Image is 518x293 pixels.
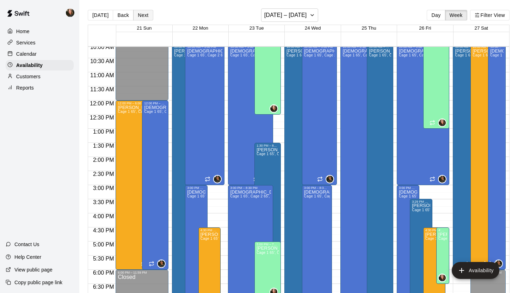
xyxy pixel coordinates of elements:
span: Recurring availability [430,120,435,126]
div: 10:00 AM – 3:00 PM: Available [302,44,337,185]
p: Availability [16,62,43,69]
span: Recurring availability [317,176,323,182]
a: Calendar [6,49,74,59]
span: 1:30 PM [91,143,116,149]
span: Recurring availability [141,261,147,267]
span: 4:00 PM [91,213,116,219]
div: 4:30 PM – 6:30 PM: Available [436,227,449,284]
div: 5:00 PM – 7:00 PM [257,243,279,246]
img: Christian Cocokios [439,176,446,183]
div: 3:00 PM – 8:30 PM [187,186,205,190]
div: 3:00 PM – 8:30 PM [399,186,417,190]
div: 6:00 PM – 11:59 PM [118,271,166,274]
span: Recurring availability [430,176,435,182]
div: 10:00 AM – 6:00 PM [490,45,504,49]
div: 10:00 AM – 3:00 PM [230,45,271,49]
div: 4:30 PM – 6:30 PM [438,228,447,232]
span: 22 Mon [193,25,208,31]
div: Christian Cocokios [438,175,446,183]
span: 25 Thu [362,25,376,31]
span: 3:30 PM [91,199,116,205]
span: 6:30 PM [91,284,116,290]
button: 24 Wed [305,25,321,31]
div: 4:30 PM – 8:30 PM [425,228,444,232]
span: 12:30 PM [88,115,116,121]
div: 10:00 AM – 3:00 PM [399,45,448,49]
span: Cage 1 65', Cage 2 65', Cage 3 35' [304,53,363,57]
span: Recurring availability [481,261,486,267]
div: 12:00 PM – 6:00 PM: Available [142,100,168,270]
button: 27 Sat [475,25,488,31]
button: Back [113,10,134,20]
div: 10:00 AM – 8:30 PM [369,45,391,49]
div: 10:00 AM – 6:00 PM [473,45,498,49]
button: [DATE] [88,10,113,20]
span: 26 Fri [419,25,431,31]
img: AJ Seagle [270,105,277,112]
button: [DATE] – [DATE] [261,8,319,22]
span: Cage 1 65', Cage 2 65', Cage 3 35' [304,194,363,198]
span: Cage 1 65', Cage 2 65', Cage 3 35' [399,53,458,57]
span: 4:30 PM [91,227,116,233]
div: 10:00 AM – 8:30 PM [286,45,312,49]
div: AJ Seagle [270,104,278,113]
div: Christian Cocokios [326,175,334,183]
div: 12:00 PM – 6:00 PM [144,102,166,105]
span: Cage 1 65', Cage 2 65', Cage 3 35' [230,53,289,57]
div: AJ Seagle [438,274,446,282]
img: Christian Cocokios [495,260,502,267]
a: Customers [6,71,74,82]
img: Christian Cocokios [158,260,165,267]
span: Cage 1 65', Cage 2 65', Cage 3 35', Cage 1/2 [412,208,488,212]
div: 10:00 AM – 6:01 PM [455,45,481,49]
div: 12:00 PM – 6:00 PM [118,102,158,105]
div: Home [6,26,74,37]
span: 11:00 AM [88,72,116,78]
p: Contact Us [14,241,39,248]
div: AJ Seagle [64,6,79,20]
span: Cage 1 65', Cage 2 65', Cage 3 35' [187,194,246,198]
span: 5:00 PM [91,242,116,248]
div: Christian Cocokios [213,175,222,183]
div: 4:30 PM – 8:30 PM [201,228,219,232]
img: AJ Seagle [66,8,74,17]
button: 23 Tue [249,25,264,31]
div: Christian Cocokios [494,260,503,268]
div: AJ Seagle [438,118,446,127]
span: Cage 1 65', Cage 2 65', Cage 3 35' [118,110,177,114]
span: Recurring availability [463,261,469,267]
span: Cage 1 65', Cage 2 65', Cage 3 35', Cage 1/2 [438,237,514,240]
h6: [DATE] – [DATE] [264,10,307,20]
a: Availability [6,60,74,71]
span: Cage 1 65', Cage 2 65', Cage 3 35' [201,237,259,240]
p: Help Center [14,254,41,261]
div: Reports [6,83,74,93]
span: 1:00 PM [91,129,116,135]
button: Day [427,10,445,20]
button: 21 Sun [137,25,152,31]
p: Services [16,39,36,46]
div: 10:00 AM – 3:00 PM: Available [185,44,224,185]
p: Copy public page link [14,279,62,286]
button: Filter View [470,10,510,20]
div: 9:00 AM – 1:00 PM: Available [423,16,450,129]
span: Cage 1 65', Cage 2 65', Cage 3 35' [230,194,289,198]
div: 3:00 PM – 8:30 PM [230,186,271,190]
span: Cage 1 65', Cage 2 65', Cage 3 35', Cage 1/2 [257,152,333,156]
span: Recurring availability [149,261,154,267]
div: 10:00 AM – 3:00 PM [304,45,335,49]
span: 6:00 PM [91,270,116,276]
div: 12:00 PM – 6:00 PM: Available [116,100,160,270]
div: 10:00 AM – 3:00 PM: Available [228,44,273,185]
p: Reports [16,84,34,91]
img: Christian Cocokios [326,176,333,183]
div: 1:30 PM – 8:30 PM [257,144,279,147]
span: 3:00 PM [91,185,116,191]
div: 3:00 PM – 8:30 PM [304,186,330,190]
